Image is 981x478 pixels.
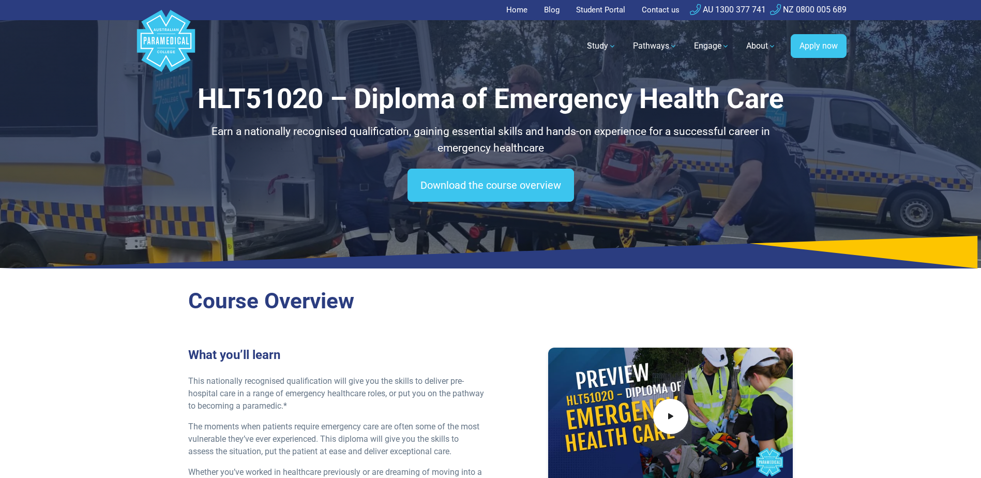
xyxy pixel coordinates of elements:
p: This nationally recognised qualification will give you the skills to deliver pre-hospital care in... [188,375,485,412]
p: The moments when patients require emergency care are often some of the most vulnerable they’ve ev... [188,421,485,458]
a: About [740,32,782,61]
a: Engage [688,32,736,61]
h3: What you’ll learn [188,348,485,363]
h2: Course Overview [188,288,793,315]
a: Apply now [791,34,847,58]
a: Pathways [627,32,684,61]
a: Study [581,32,623,61]
a: AU 1300 377 741 [690,5,766,14]
a: NZ 0800 005 689 [770,5,847,14]
a: Download the course overview [408,169,574,202]
p: Earn a nationally recognised qualification, gaining essential skills and hands-on experience for ... [188,124,793,156]
a: Australian Paramedical College [135,20,197,72]
h1: HLT51020 – Diploma of Emergency Health Care [188,83,793,115]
